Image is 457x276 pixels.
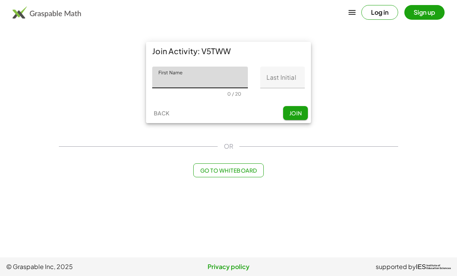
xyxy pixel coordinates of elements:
[283,106,308,120] button: Join
[200,167,257,174] span: Go to Whiteboard
[404,5,445,20] button: Sign up
[376,262,416,271] span: supported by
[153,110,169,117] span: Back
[289,110,302,117] span: Join
[146,42,311,60] div: Join Activity: V5TWW
[361,5,398,20] button: Log in
[416,262,451,271] a: IESInstitute ofEducation Sciences
[416,263,426,271] span: IES
[224,142,233,151] span: OR
[6,262,155,271] span: © Graspable Inc, 2025
[155,262,303,271] a: Privacy policy
[149,106,174,120] button: Back
[227,91,241,97] div: 0 / 20
[426,264,451,270] span: Institute of Education Sciences
[193,163,263,177] button: Go to Whiteboard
